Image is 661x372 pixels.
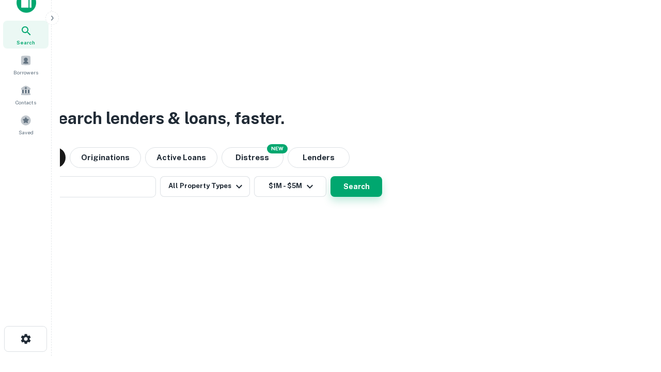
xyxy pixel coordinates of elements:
[288,147,350,168] button: Lenders
[3,81,49,109] a: Contacts
[145,147,217,168] button: Active Loans
[222,147,284,168] button: Search distressed loans with lien and other non-mortgage details.
[13,68,38,76] span: Borrowers
[3,111,49,138] a: Saved
[19,128,34,136] span: Saved
[17,38,35,47] span: Search
[70,147,141,168] button: Originations
[15,98,36,106] span: Contacts
[160,176,250,197] button: All Property Types
[3,21,49,49] a: Search
[330,176,382,197] button: Search
[47,106,285,131] h3: Search lenders & loans, faster.
[254,176,326,197] button: $1M - $5M
[267,144,288,153] div: NEW
[3,51,49,79] a: Borrowers
[609,289,661,339] iframe: Chat Widget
